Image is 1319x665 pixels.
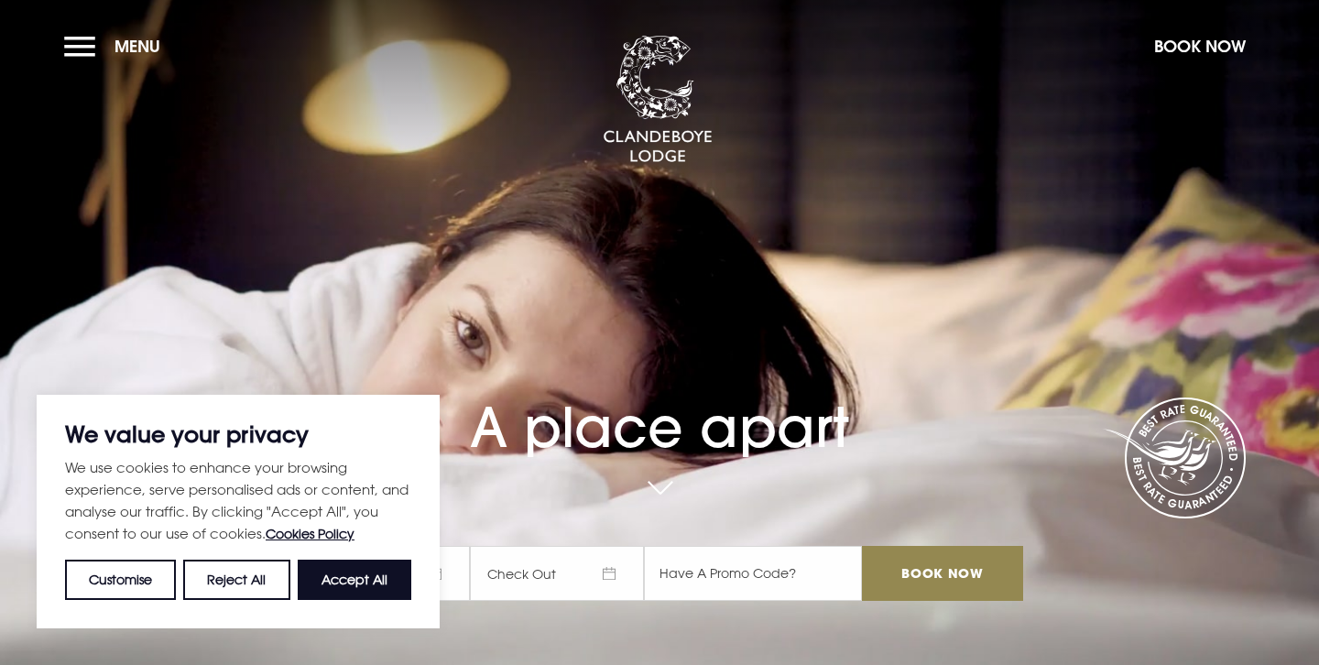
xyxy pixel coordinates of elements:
[64,27,169,66] button: Menu
[644,546,862,601] input: Have A Promo Code?
[183,560,289,600] button: Reject All
[470,546,644,601] span: Check Out
[298,560,411,600] button: Accept All
[266,526,354,541] a: Cookies Policy
[296,354,1023,460] h1: A place apart
[65,423,411,445] p: We value your privacy
[1145,27,1255,66] button: Book Now
[862,546,1023,601] input: Book Now
[37,395,440,628] div: We value your privacy
[603,36,713,164] img: Clandeboye Lodge
[65,456,411,545] p: We use cookies to enhance your browsing experience, serve personalised ads or content, and analys...
[65,560,176,600] button: Customise
[114,36,160,57] span: Menu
